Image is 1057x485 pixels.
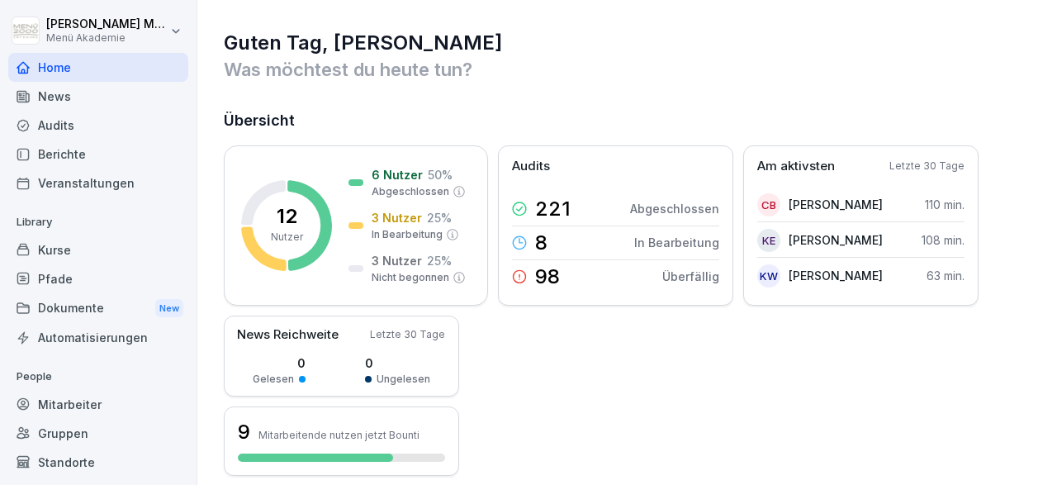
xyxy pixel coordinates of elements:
[46,17,167,31] p: [PERSON_NAME] Mehren
[8,293,188,324] div: Dokumente
[372,184,449,199] p: Abgeschlossen
[757,193,780,216] div: CB
[372,252,422,269] p: 3 Nutzer
[757,264,780,288] div: KW
[8,364,188,390] p: People
[662,268,719,285] p: Überfällig
[253,372,294,387] p: Gelesen
[8,169,188,197] a: Veranstaltungen
[370,327,445,342] p: Letzte 30 Tage
[8,140,188,169] a: Berichte
[427,209,452,226] p: 25 %
[630,200,719,217] p: Abgeschlossen
[365,354,430,372] p: 0
[889,159,965,174] p: Letzte 30 Tage
[8,235,188,264] a: Kurse
[372,270,449,285] p: Nicht begonnen
[634,234,719,251] p: In Bearbeitung
[8,448,188,477] a: Standorte
[8,293,188,324] a: DokumenteNew
[757,157,835,176] p: Am aktivsten
[8,264,188,293] a: Pfade
[372,209,422,226] p: 3 Nutzer
[46,32,167,44] p: Menü Akademie
[224,109,1032,132] h2: Übersicht
[238,418,250,446] h3: 9
[271,230,303,245] p: Nutzer
[535,199,571,219] p: 221
[224,56,1032,83] p: Was möchtest du heute tun?
[224,30,1032,56] h1: Guten Tag, [PERSON_NAME]
[8,419,188,448] a: Gruppen
[8,390,188,419] a: Mitarbeiter
[237,326,339,345] p: News Reichweite
[535,267,560,287] p: 98
[8,323,188,352] a: Automatisierungen
[8,53,188,82] a: Home
[8,209,188,235] p: Library
[258,429,419,441] p: Mitarbeitende nutzen jetzt Bounti
[155,299,183,318] div: New
[789,267,883,284] p: [PERSON_NAME]
[512,157,550,176] p: Audits
[925,196,965,213] p: 110 min.
[427,252,452,269] p: 25 %
[789,231,883,249] p: [PERSON_NAME]
[377,372,430,387] p: Ungelesen
[372,166,423,183] p: 6 Nutzer
[927,267,965,284] p: 63 min.
[428,166,453,183] p: 50 %
[8,82,188,111] a: News
[789,196,883,213] p: [PERSON_NAME]
[922,231,965,249] p: 108 min.
[535,233,547,253] p: 8
[372,227,443,242] p: In Bearbeitung
[277,207,297,226] p: 12
[253,354,306,372] p: 0
[8,111,188,140] a: Audits
[757,229,780,252] div: KE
